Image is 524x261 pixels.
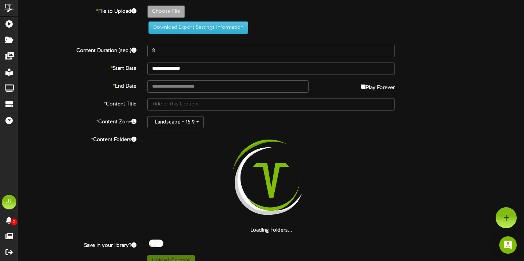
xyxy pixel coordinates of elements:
[13,45,142,55] label: Content Duration (sec.)
[148,21,248,34] button: Download Export Settings Information
[361,80,395,92] label: Play Forever
[13,5,142,15] label: File to Upload
[11,218,17,225] span: 0
[13,240,142,249] label: Save in your library?
[13,116,142,126] label: Content Zone
[13,98,142,108] label: Content Title
[13,134,142,144] label: Content Folders
[13,63,142,72] label: Start Date
[361,84,366,89] input: Play Forever
[147,116,204,128] button: Landscape - 16:9
[13,80,142,90] label: End Date
[250,228,292,233] strong: Loading Folders...
[499,236,517,254] div: Open Intercom Messenger
[2,195,16,209] div: JL
[145,25,248,30] a: Download Export Settings Information
[147,98,395,111] input: Title of this Content
[225,134,318,227] img: loading-spinner-2.png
